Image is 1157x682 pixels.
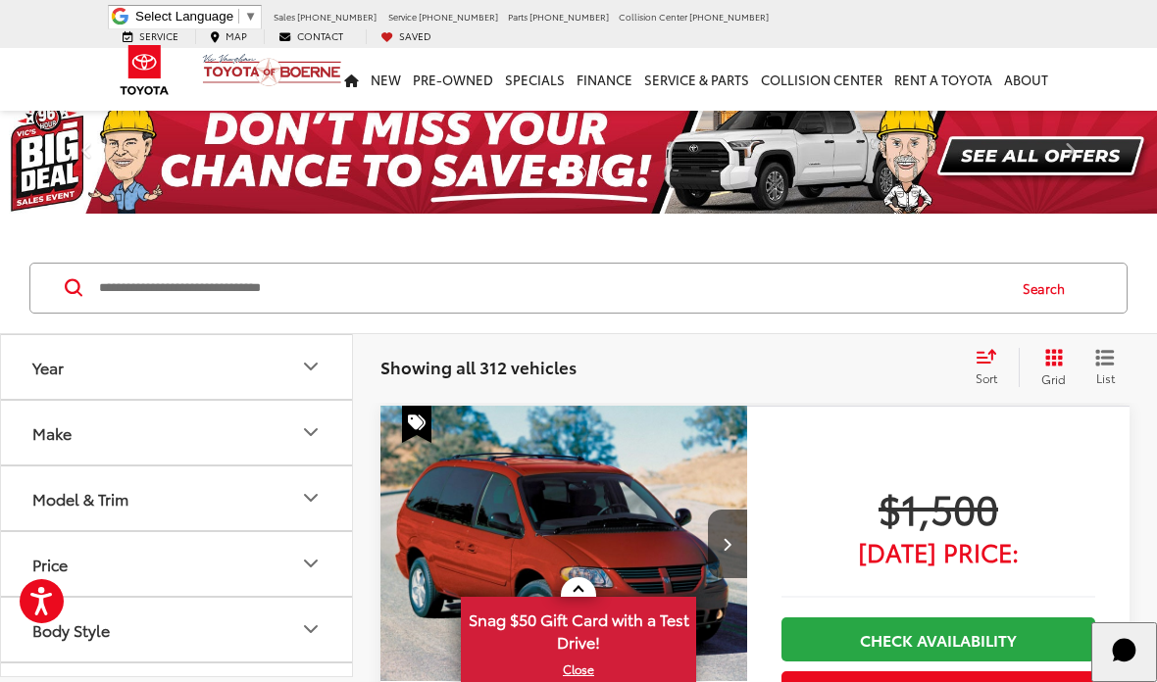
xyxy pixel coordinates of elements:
[388,10,417,23] span: Service
[781,483,1095,532] span: $1,500
[297,10,377,23] span: [PHONE_NUMBER]
[1019,348,1081,387] button: Grid View
[1099,625,1150,676] svg: Start Chat
[976,369,997,386] span: Sort
[226,28,247,43] span: Map
[139,28,178,43] span: Service
[202,53,342,87] img: Vic Vaughan Toyota of Boerne
[299,552,323,575] div: Price
[238,9,239,24] span: ​
[619,10,687,23] span: Collision Center
[379,406,749,681] a: 2006 Dodge Grand Caravan SXT2006 Dodge Grand Caravan SXT2006 Dodge Grand Caravan SXT2006 Dodge Gr...
[32,489,128,508] div: Model & Trim
[508,10,528,23] span: Parts
[379,406,749,681] div: 2006 Dodge Grand Caravan SXT 0
[297,28,343,43] span: Contact
[689,10,769,23] span: [PHONE_NUMBER]
[299,486,323,510] div: Model & Trim
[781,542,1095,561] span: [DATE] Price:
[274,10,295,23] span: Sales
[32,620,110,639] div: Body Style
[32,555,68,573] div: Price
[1041,370,1066,387] span: Grid
[1,401,354,464] button: MakeMake
[264,29,358,43] a: Contact
[108,38,181,102] img: Toyota
[708,510,747,578] button: Next image
[366,29,446,43] a: My Saved Vehicles
[402,406,431,443] span: Special
[195,29,262,43] a: Map
[135,9,233,24] span: Select Language
[998,48,1054,111] a: About
[888,48,998,111] a: Rent a Toyota
[638,48,755,111] a: Service & Parts: Opens in a new tab
[755,48,888,111] a: Collision Center
[1004,264,1093,313] button: Search
[299,420,323,444] div: Make
[244,9,257,24] span: ▼
[1095,369,1115,386] span: List
[1,532,354,596] button: PricePrice
[338,48,365,111] a: Home
[135,9,257,24] a: Select Language​
[32,423,72,442] div: Make
[97,265,1004,312] input: Search by Make, Model, or Keyword
[1,466,354,530] button: Model & TrimModel & Trim
[365,48,407,111] a: New
[781,617,1095,661] a: Check Availability
[499,48,571,111] a: Specials
[419,10,498,23] span: [PHONE_NUMBER]
[299,355,323,378] div: Year
[299,617,323,641] div: Body Style
[1,598,354,661] button: Body StyleBody Style
[571,48,638,111] a: Finance
[966,348,1019,387] button: Select sort value
[380,355,577,378] span: Showing all 312 vehicles
[529,10,609,23] span: [PHONE_NUMBER]
[399,28,431,43] span: Saved
[32,358,64,376] div: Year
[463,599,694,658] span: Snag $50 Gift Card with a Test Drive!
[108,29,193,43] a: Service
[1081,348,1130,387] button: List View
[1,335,354,399] button: YearYear
[407,48,499,111] a: Pre-Owned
